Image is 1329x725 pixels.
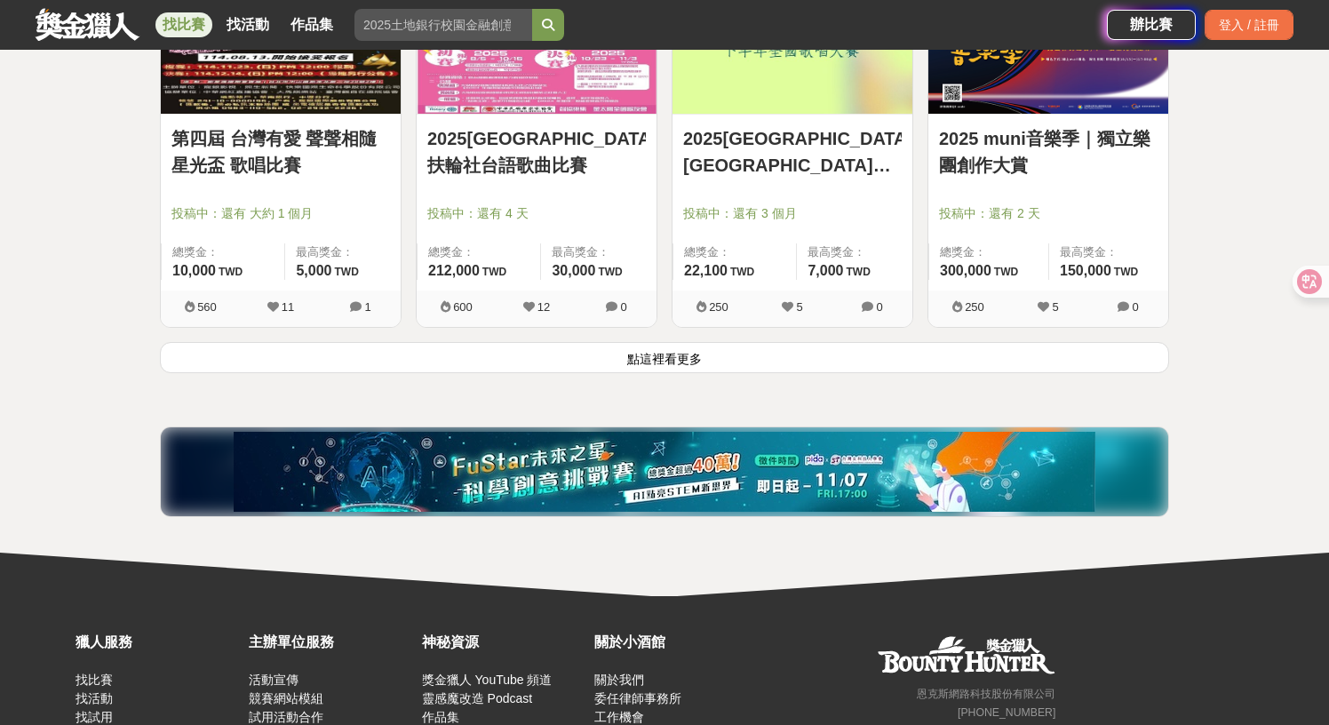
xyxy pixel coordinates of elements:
[684,263,728,278] span: 22,100
[428,263,480,278] span: 212,000
[76,673,113,687] a: 找比賽
[1107,10,1196,40] a: 辦比賽
[965,300,984,314] span: 250
[249,691,323,705] a: 競賽網站模組
[249,710,323,724] a: 試用活動合作
[939,204,1158,223] span: 投稿中：還有 2 天
[808,243,902,261] span: 最高獎金：
[76,691,113,705] a: 找活動
[1052,300,1058,314] span: 5
[422,673,553,687] a: 獎金獵人 YouTube 頻道
[335,266,359,278] span: TWD
[296,243,390,261] span: 最高獎金：
[76,710,113,724] a: 找試用
[428,243,529,261] span: 總獎金：
[1205,10,1293,40] div: 登入 / 註冊
[427,125,646,179] a: 2025[GEOGRAPHIC_DATA]扶輪社台語歌曲比賽
[1060,243,1158,261] span: 最高獎金：
[684,243,785,261] span: 總獎金：
[364,300,370,314] span: 1
[219,12,276,37] a: 找活動
[594,710,644,724] a: 工作機會
[354,9,532,41] input: 2025土地銀行校園金融創意挑戰賽：從你出發 開啟智慧金融新頁
[155,12,212,37] a: 找比賽
[172,243,274,261] span: 總獎金：
[296,263,331,278] span: 5,000
[422,632,586,653] div: 神秘資源
[594,632,759,653] div: 關於小酒館
[453,300,473,314] span: 600
[1114,266,1138,278] span: TWD
[76,632,240,653] div: 獵人服務
[482,266,506,278] span: TWD
[219,266,243,278] span: TWD
[940,263,991,278] span: 300,000
[1132,300,1138,314] span: 0
[427,204,646,223] span: 投稿中：還有 4 天
[249,673,298,687] a: 活動宣傳
[940,243,1038,261] span: 總獎金：
[939,125,1158,179] a: 2025 muni音樂季｜獨立樂團創作大賞
[422,691,532,705] a: 靈感魔改造 Podcast
[422,710,459,724] a: 作品集
[620,300,626,314] span: 0
[917,688,1055,700] small: 恩克斯網路科技股份有限公司
[994,266,1018,278] span: TWD
[171,125,390,179] a: 第四屆 台灣有愛 聲聲相隨 星光盃 歌唱比賽
[171,204,390,223] span: 投稿中：還有 大約 1 個月
[847,266,871,278] span: TWD
[249,632,413,653] div: 主辦單位服務
[730,266,754,278] span: TWD
[808,263,843,278] span: 7,000
[683,204,902,223] span: 投稿中：還有 3 個月
[958,706,1055,719] small: [PHONE_NUMBER]
[172,263,216,278] span: 10,000
[552,243,646,261] span: 最高獎金：
[598,266,622,278] span: TWD
[282,300,294,314] span: 11
[537,300,550,314] span: 12
[876,300,882,314] span: 0
[197,300,217,314] span: 560
[234,432,1095,512] img: d7d77a4d-7f79-492d-886e-2417aac7d34c.jpg
[683,125,902,179] a: 2025[GEOGRAPHIC_DATA][GEOGRAPHIC_DATA]情人碼頭盃下半年全國歌唱大賽
[709,300,728,314] span: 250
[594,673,644,687] a: 關於我們
[796,300,802,314] span: 5
[594,691,681,705] a: 委任律師事務所
[1060,263,1111,278] span: 150,000
[552,263,595,278] span: 30,000
[283,12,340,37] a: 作品集
[160,342,1169,373] button: 點這裡看更多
